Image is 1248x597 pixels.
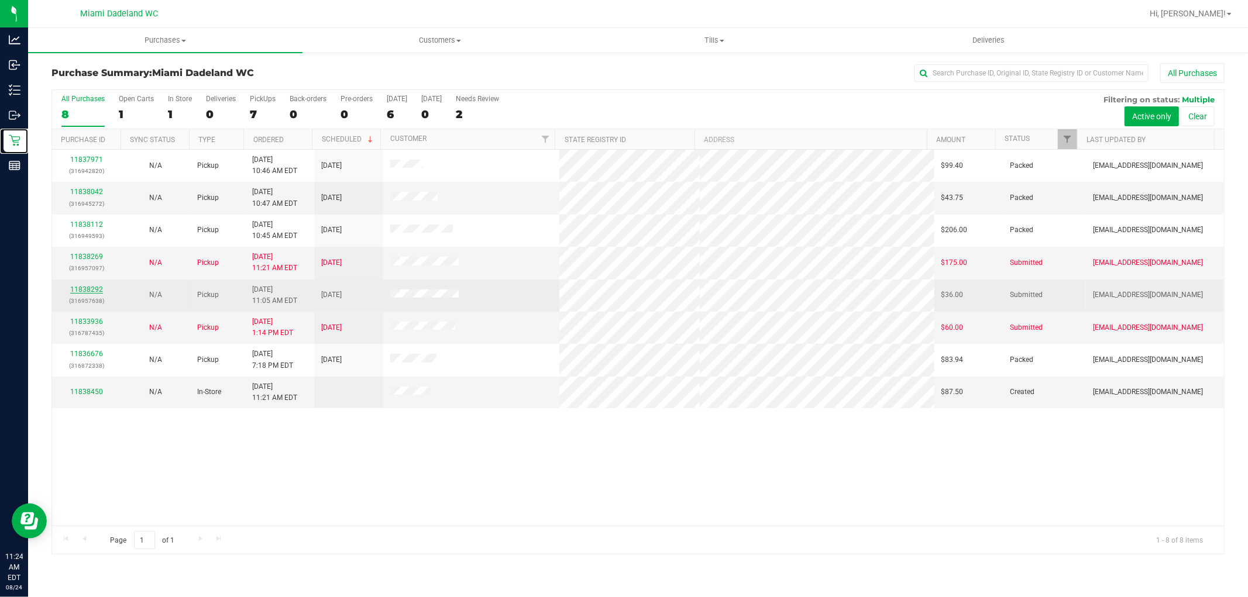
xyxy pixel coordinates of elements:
[321,322,342,333] span: [DATE]
[250,108,276,121] div: 7
[198,136,215,144] a: Type
[149,387,162,398] button: N/A
[321,289,342,301] span: [DATE]
[100,531,184,549] span: Page of 1
[70,156,103,164] a: 11837971
[70,220,103,229] a: 11838112
[1093,225,1203,236] span: [EMAIL_ADDRESS][DOMAIN_NAME]
[28,35,302,46] span: Purchases
[941,387,964,398] span: $87.50
[303,35,576,46] span: Customers
[321,257,342,268] span: [DATE]
[59,230,114,241] p: (316949593)
[456,95,499,103] div: Needs Review
[1010,322,1043,333] span: Submitted
[253,136,284,144] a: Ordered
[290,95,326,103] div: Back-orders
[957,35,1020,46] span: Deliveries
[341,108,373,121] div: 0
[1093,192,1203,203] span: [EMAIL_ADDRESS][DOMAIN_NAME]
[197,192,219,203] span: Pickup
[941,160,964,171] span: $99.40
[149,354,162,365] button: N/A
[149,323,162,332] span: Not Applicable
[941,354,964,365] span: $83.94
[535,129,555,149] a: Filter
[70,253,103,261] a: 11838269
[1010,160,1034,171] span: Packed
[1010,192,1034,203] span: Packed
[1093,354,1203,365] span: [EMAIL_ADDRESS][DOMAIN_NAME]
[9,109,20,121] inline-svg: Outbound
[695,129,927,150] th: Address
[387,95,407,103] div: [DATE]
[59,198,114,209] p: (316945272)
[59,263,114,274] p: (316957097)
[321,354,342,365] span: [DATE]
[134,531,155,549] input: 1
[941,257,968,268] span: $175.00
[59,295,114,306] p: (316957638)
[565,136,626,144] a: State Registry ID
[1010,257,1043,268] span: Submitted
[1093,322,1203,333] span: [EMAIL_ADDRESS][DOMAIN_NAME]
[9,34,20,46] inline-svg: Analytics
[9,59,20,71] inline-svg: Inbound
[1160,63,1225,83] button: All Purchases
[1150,9,1226,18] span: Hi, [PERSON_NAME]!
[206,108,236,121] div: 0
[28,28,302,53] a: Purchases
[456,108,499,121] div: 2
[59,360,114,371] p: (316872338)
[1093,289,1203,301] span: [EMAIL_ADDRESS][DOMAIN_NAME]
[149,291,162,299] span: Not Applicable
[1181,106,1215,126] button: Clear
[252,154,297,177] span: [DATE] 10:46 AM EDT
[5,583,23,592] p: 08/24
[302,28,577,53] a: Customers
[321,160,342,171] span: [DATE]
[197,387,221,398] span: In-Store
[941,225,968,236] span: $206.00
[941,322,964,333] span: $60.00
[252,316,293,339] span: [DATE] 1:14 PM EDT
[130,136,175,144] a: Sync Status
[149,226,162,234] span: Not Applicable
[12,503,47,539] iframe: Resource center
[941,192,964,203] span: $43.75
[1103,95,1180,104] span: Filtering on status:
[387,108,407,121] div: 6
[9,84,20,96] inline-svg: Inventory
[1058,129,1077,149] a: Filter
[941,289,964,301] span: $36.00
[914,64,1149,82] input: Search Purchase ID, Original ID, State Registry ID or Customer Name...
[168,95,192,103] div: In Store
[1125,106,1179,126] button: Active only
[197,322,219,333] span: Pickup
[149,225,162,236] button: N/A
[1005,134,1030,143] a: Status
[149,322,162,333] button: N/A
[1147,531,1212,548] span: 1 - 8 of 8 items
[390,134,427,143] a: Customer
[1010,387,1035,398] span: Created
[119,95,154,103] div: Open Carts
[290,108,326,121] div: 0
[59,165,114,177] p: (316942820)
[421,95,442,103] div: [DATE]
[81,9,159,19] span: Miami Dadeland WC
[252,187,297,209] span: [DATE] 10:47 AM EDT
[197,354,219,365] span: Pickup
[851,28,1126,53] a: Deliveries
[70,285,103,294] a: 11838292
[1093,387,1203,398] span: [EMAIL_ADDRESS][DOMAIN_NAME]
[149,194,162,202] span: Not Applicable
[1093,257,1203,268] span: [EMAIL_ADDRESS][DOMAIN_NAME]
[119,108,154,121] div: 1
[341,95,373,103] div: Pre-orders
[61,95,105,103] div: All Purchases
[149,388,162,396] span: Not Applicable
[321,192,342,203] span: [DATE]
[197,257,219,268] span: Pickup
[1010,289,1043,301] span: Submitted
